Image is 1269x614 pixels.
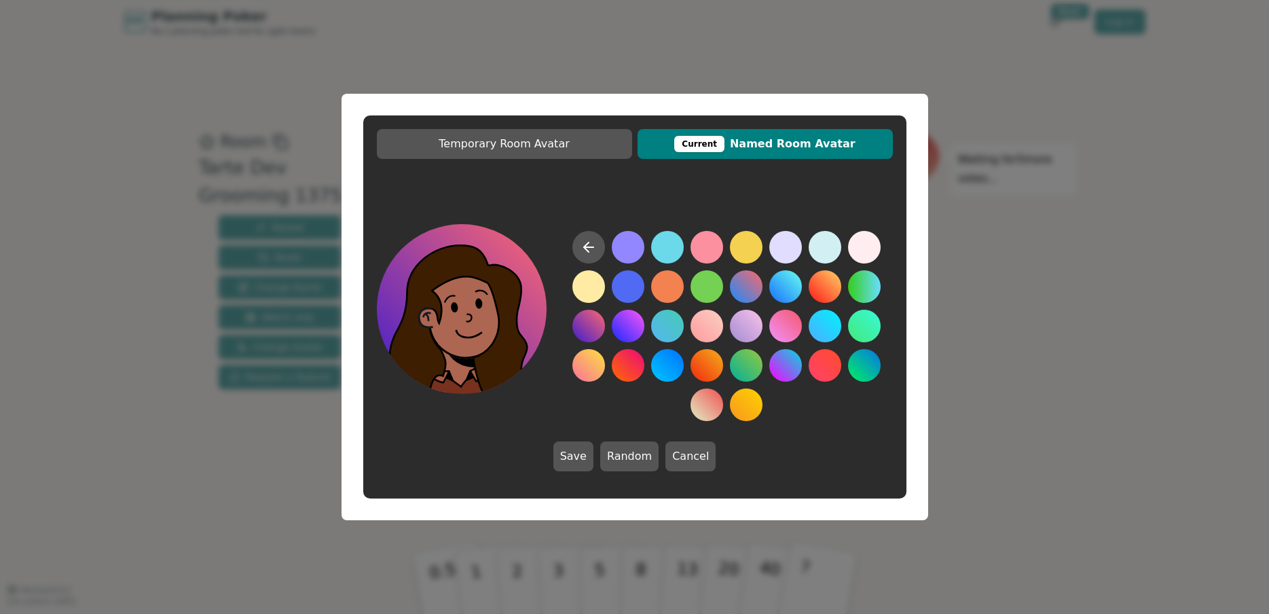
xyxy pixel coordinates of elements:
button: Cancel [665,441,716,471]
span: Named Room Avatar [644,136,886,152]
div: This avatar will be displayed in dedicated rooms [674,136,724,152]
button: Save [553,441,593,471]
button: Random [600,441,659,471]
span: Temporary Room Avatar [384,136,625,152]
button: Temporary Room Avatar [377,129,632,159]
button: CurrentNamed Room Avatar [638,129,893,159]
